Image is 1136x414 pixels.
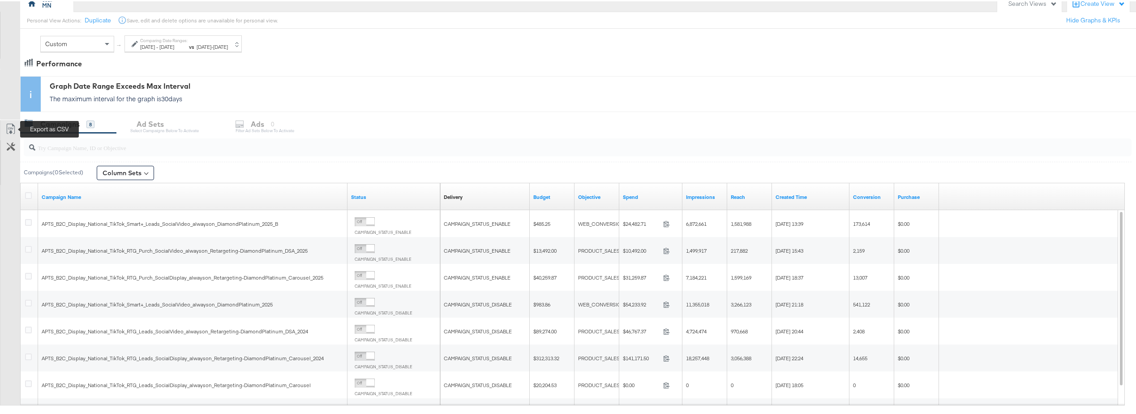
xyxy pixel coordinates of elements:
span: [DATE] 18:05 [776,380,803,387]
div: Personal View Actions: [27,16,81,23]
span: 2,408 [853,327,865,333]
label: CAMPAIGN_STATUS_DISABLE [355,389,412,395]
span: $54,233.92 [623,300,660,306]
span: 970,668 [731,327,748,333]
span: PRODUCT_SALES [578,327,620,333]
span: [DATE] 18:37 [776,273,803,280]
span: 1,499,917 [686,246,707,253]
span: 1,581,988 [731,219,751,226]
span: [DATE] 21:18 [776,300,803,306]
span: $312,313.32 [533,354,559,360]
span: PRODUCT_SALES [578,246,620,253]
button: Hide Graphs & KPIs [1066,15,1120,23]
span: $0.00 [898,219,909,226]
span: 1,599,169 [731,273,751,280]
span: [DATE] [140,42,155,49]
span: $0.00 [898,327,909,333]
span: 3,266,123 [731,300,751,306]
div: - [196,42,228,49]
span: $485.25 [533,219,550,226]
button: Column Sets [97,164,154,179]
span: Custom [45,39,67,47]
span: $89,274.00 [533,327,557,333]
div: CAMPAIGN_STATUS_ENABLE [444,219,526,226]
span: $24,482.71 [623,219,660,226]
a: Your campaign's objective. [578,192,616,199]
span: 541,122 [853,300,870,306]
span: 0 [853,380,856,387]
label: CAMPAIGN_STATUS_ENABLE [355,282,412,288]
span: $0.00 [623,380,660,387]
div: CAMPAIGN_STATUS_ENABLE [444,246,526,253]
span: 14,655 [853,354,867,360]
span: 3,056,388 [731,354,751,360]
a: Your campaign name. [42,192,344,199]
span: APTS_B2C_Display_National_TikTok_Smart+_Leads_SocialVideo_alwayson_DiamondPlatinum_2025_B [42,219,278,226]
label: CAMPAIGN_STATUS_DISABLE [355,336,412,341]
span: 2,159 [853,246,865,253]
span: [DATE] [197,42,211,49]
span: $0.00 [898,354,909,360]
label: CAMPAIGN_STATUS_DISABLE [355,362,412,368]
span: WEB_CONVERSIONS [578,219,628,226]
div: CAMPAIGN_STATUS_DISABLE [444,354,526,361]
span: APTS_B2C_Display_National_TikTok_Smart+_Leads_SocialVideo_alwayson_DiamondPlatinum_2025 [42,300,273,306]
span: 173,614 [853,219,870,226]
span: APTS_B2C_Display_National_TikTok_RTG_Purch_SocialDisplay_alwayson_Retargeting-DiamondPlatinum_Car... [42,273,323,280]
div: CAMPAIGN_STATUS_ENABLE [444,273,526,280]
a: Shows the current state of your Ad Campaign. [351,192,437,199]
label: CAMPAIGN_STATUS_ENABLE [355,228,412,234]
span: 0 [731,380,733,387]
div: CAMPAIGN_STATUS_DISABLE [444,327,526,334]
span: PRODUCT_SALES [578,354,620,360]
span: $46,767.37 [623,327,660,333]
span: PRODUCT_SALES [578,273,620,280]
span: APTS_B2C_Display_National_TikTok_RTG_Leads_SocialVideo_alwayson_Retargeting-DiamondPlatinum_DSA_2024 [42,327,308,333]
div: 8 [86,119,94,127]
span: $20,204.53 [533,380,557,387]
span: $0.00 [898,273,909,280]
span: ↑ [115,43,124,46]
div: Performance [36,57,82,68]
strong: vs [188,42,196,49]
a: Purchase [898,192,935,199]
label: CAMPAIGN_STATUS_DISABLE [355,309,412,315]
span: $983.86 [533,300,550,306]
span: 6,872,661 [686,219,707,226]
span: [DATE] 20:44 [776,327,803,333]
span: [DATE] [213,42,228,49]
div: CAMPAIGN_STATUS_DISABLE [444,300,526,307]
span: WEB_CONVERSIONS [578,300,628,306]
div: Campaigns ( 0 Selected) [24,167,83,175]
span: 7,184,221 [686,273,707,280]
span: $10,492.00 [623,246,660,253]
span: 11,355,018 [686,300,709,306]
div: Campaigns [40,118,80,128]
a: The total amount spent to date. [623,192,679,199]
span: [DATE] 15:43 [776,246,803,253]
div: CAMPAIGN_STATUS_DISABLE [444,380,526,388]
a: The time at which your campaign was created. [776,192,846,199]
div: - [140,42,188,49]
label: CAMPAIGN_STATUS_ENABLE [355,255,412,261]
label: Comparing Date Ranges: [140,36,188,42]
span: $0.00 [898,246,909,253]
span: $0.00 [898,380,909,387]
span: [DATE] 22:24 [776,354,803,360]
span: PRODUCT_SALES [578,380,620,387]
span: 217,882 [731,246,748,253]
input: Try Campaign Name, ID or Objective [35,134,1028,151]
span: $40,259.87 [533,273,557,280]
span: 18,257,448 [686,354,709,360]
span: $13,492.00 [533,246,557,253]
div: Save, edit and delete options are unavailable for personal view. [127,16,278,23]
button: Duplicate [85,15,111,23]
a: Conversion [853,192,891,199]
span: APTS_B2C_Display_National_TikTok_RTG_Purch_SocialVideo_alwayson_Retargeting-DiamondPlatinum_DSA_2025 [42,246,308,253]
span: APTS_B2C_Display_National_TikTok_RTG_Leads_SocialDisplay_alwayson_Retargeting-DiamondPlatinum_Car... [42,354,324,360]
div: Delivery [444,192,463,199]
a: Reflects the ability of your Ad Campaign to achieve delivery based on ad states, schedule and bud... [444,192,463,199]
a: The maximum amount you're willing to spend on your ads, on average each day or over the lifetime ... [533,192,571,199]
span: 13,007 [853,273,867,280]
span: [DATE] 13:39 [776,219,803,226]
